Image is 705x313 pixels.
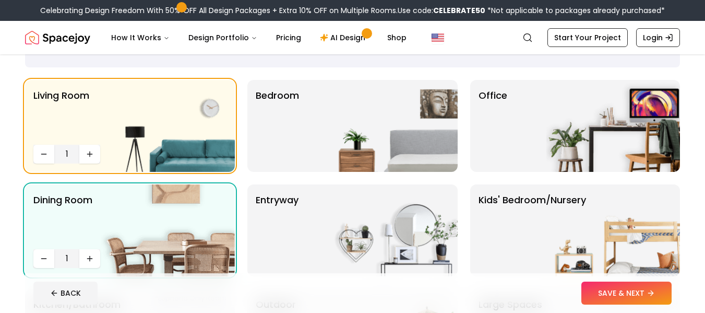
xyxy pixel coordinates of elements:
[268,27,309,48] a: Pricing
[379,27,415,48] a: Shop
[103,27,178,48] button: How It Works
[33,193,92,245] p: Dining Room
[33,145,54,164] button: Decrease quantity
[79,249,100,268] button: Increase quantity
[547,28,628,47] a: Start Your Project
[33,282,98,305] button: BACK
[398,5,485,16] span: Use code:
[546,80,680,172] img: Office
[324,184,458,276] img: entryway
[103,27,415,48] nav: Main
[79,145,100,164] button: Increase quantity
[25,21,680,54] nav: Global
[432,31,444,44] img: United States
[58,148,75,160] span: 1
[58,252,75,265] span: 1
[33,249,54,268] button: Decrease quantity
[324,80,458,172] img: Bedroom
[581,282,672,305] button: SAVE & NEXT
[479,88,507,164] p: Office
[546,184,680,276] img: Kids' Bedroom/Nursery
[40,5,665,16] div: Celebrating Design Freedom With 50% OFF All Design Packages + Extra 10% OFF on Multiple Rooms.
[101,80,235,172] img: Living Room
[433,5,485,16] b: CELEBRATE50
[101,184,235,276] img: Dining Room
[25,27,90,48] img: Spacejoy Logo
[256,88,299,164] p: Bedroom
[636,28,680,47] a: Login
[256,193,298,268] p: entryway
[485,5,665,16] span: *Not applicable to packages already purchased*
[25,27,90,48] a: Spacejoy
[312,27,377,48] a: AI Design
[479,193,586,268] p: Kids' Bedroom/Nursery
[180,27,266,48] button: Design Portfolio
[33,88,89,141] p: Living Room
